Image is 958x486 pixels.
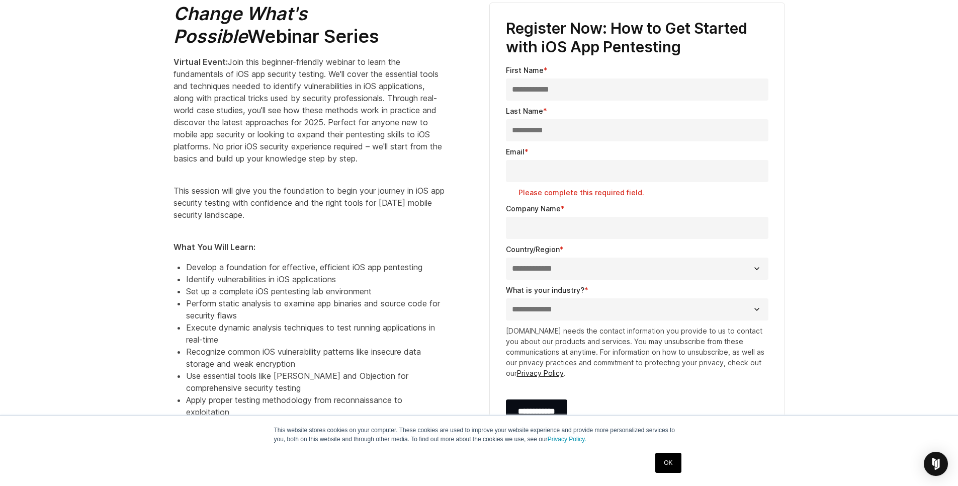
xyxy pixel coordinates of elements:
[186,321,445,346] li: Execute dynamic analysis techniques to test running applications in real-time
[186,273,445,285] li: Identify vulnerabilities in iOS applications
[506,19,768,57] h3: Register Now: How to Get Started with iOS App Pentesting
[173,186,445,220] span: This session will give you the foundation to begin your journey in iOS app security testing with ...
[518,188,768,198] label: Please complete this required field.
[506,286,584,294] span: What is your industry?
[173,57,442,164] span: Join this beginner-friendly webinar to learn the fundamentals of iOS app security testing. We'll ...
[548,436,586,443] a: Privacy Policy.
[924,452,948,476] div: Open Intercom Messenger
[186,285,445,297] li: Set up a complete iOS pentesting lab environment
[274,426,684,444] p: This website stores cookies on your computer. These cookies are used to improve your website expe...
[173,57,228,67] strong: Virtual Event:
[506,147,525,156] span: Email
[186,261,445,273] li: Develop a foundation for effective, efficient iOS app pentesting
[186,394,445,418] li: Apply proper testing methodology from reconnaissance to exploitation
[517,369,564,377] a: Privacy Policy
[186,346,445,370] li: Recognize common iOS vulnerability patterns like insecure data storage and weak encryption
[506,326,768,378] p: [DOMAIN_NAME] needs the contact information you provide to us to contact you about our products a...
[506,204,561,213] span: Company Name
[186,297,445,321] li: Perform static analysis to examine app binaries and source code for security flaws
[173,3,445,48] h2: Webinar Series
[506,245,560,254] span: Country/Region
[506,107,543,115] span: Last Name
[173,242,255,252] strong: What You Will Learn:
[173,3,307,47] em: Change What's Possible
[655,453,681,473] a: OK
[506,66,544,74] span: First Name
[186,370,445,394] li: Use essential tools like [PERSON_NAME] and Objection for comprehensive security testing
